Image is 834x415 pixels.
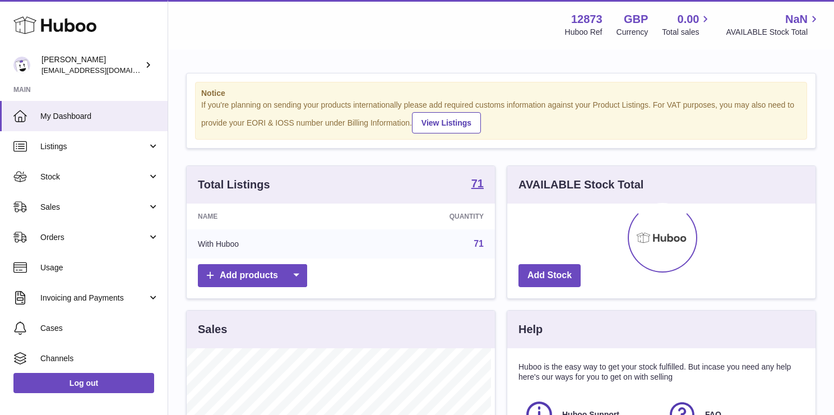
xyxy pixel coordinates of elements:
span: Total sales [662,27,712,38]
td: With Huboo [187,229,349,259]
span: NaN [785,12,808,27]
a: Add products [198,264,307,287]
span: Orders [40,232,147,243]
a: Log out [13,373,154,393]
strong: GBP [624,12,648,27]
a: 71 [471,178,484,191]
th: Name [187,204,349,229]
span: Usage [40,262,159,273]
span: AVAILABLE Stock Total [726,27,821,38]
h3: Total Listings [198,177,270,192]
strong: 71 [471,178,484,189]
strong: 12873 [571,12,603,27]
div: [PERSON_NAME] [41,54,142,76]
span: 0.00 [678,12,699,27]
h3: Sales [198,322,227,337]
span: Listings [40,141,147,152]
img: tikhon.oleinikov@sleepandglow.com [13,57,30,73]
a: NaN AVAILABLE Stock Total [726,12,821,38]
div: Currency [617,27,648,38]
th: Quantity [349,204,495,229]
span: Stock [40,172,147,182]
a: 71 [474,239,484,248]
span: Channels [40,353,159,364]
p: Huboo is the easy way to get your stock fulfilled. But incase you need any help here's our ways f... [518,362,804,383]
div: Huboo Ref [565,27,603,38]
span: Cases [40,323,159,334]
a: View Listings [412,112,481,133]
span: Sales [40,202,147,213]
span: [EMAIL_ADDRESS][DOMAIN_NAME] [41,66,165,75]
h3: AVAILABLE Stock Total [518,177,643,192]
span: My Dashboard [40,111,159,122]
h3: Help [518,322,543,337]
span: Invoicing and Payments [40,293,147,303]
a: 0.00 Total sales [662,12,712,38]
div: If you're planning on sending your products internationally please add required customs informati... [201,100,801,133]
a: Add Stock [518,264,581,287]
strong: Notice [201,88,801,99]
